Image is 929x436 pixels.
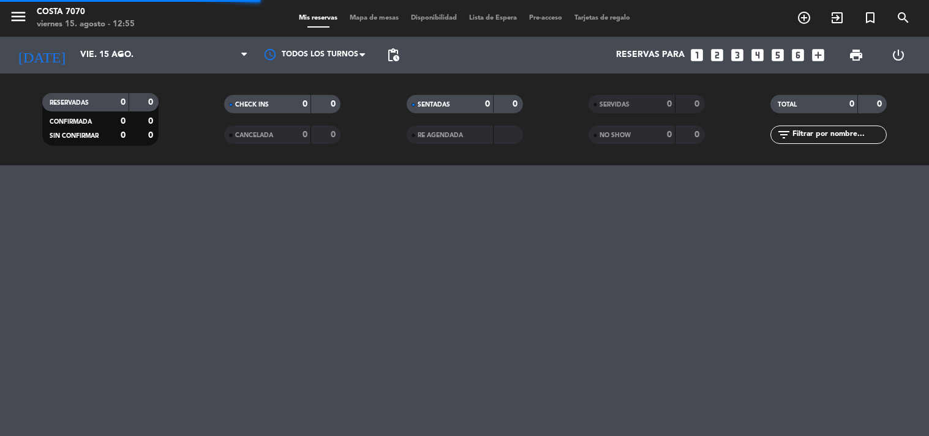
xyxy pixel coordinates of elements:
strong: 0 [694,100,702,108]
div: Costa 7070 [37,6,135,18]
strong: 0 [148,117,156,126]
span: Reservas para [616,50,685,60]
i: exit_to_app [830,10,844,25]
strong: 0 [303,130,307,139]
i: looks_one [689,47,705,63]
span: SIN CONFIRMAR [50,133,99,139]
strong: 0 [694,130,702,139]
span: SENTADAS [418,102,450,108]
button: menu [9,7,28,30]
span: Lista de Espera [463,15,523,21]
span: CANCELADA [235,132,273,138]
span: Mapa de mesas [344,15,405,21]
div: LOG OUT [878,37,920,73]
i: [DATE] [9,42,74,69]
strong: 0 [849,100,854,108]
span: pending_actions [386,48,401,62]
i: looks_two [709,47,725,63]
strong: 0 [485,100,490,108]
span: Pre-acceso [523,15,568,21]
strong: 0 [331,100,338,108]
i: menu [9,7,28,26]
span: print [849,48,863,62]
i: add_box [810,47,826,63]
i: looks_3 [729,47,745,63]
i: looks_4 [750,47,765,63]
span: CONFIRMADA [50,119,92,125]
i: arrow_drop_down [114,48,129,62]
strong: 0 [331,130,338,139]
div: viernes 15. agosto - 12:55 [37,18,135,31]
i: power_settings_new [891,48,906,62]
strong: 0 [877,100,884,108]
span: TOTAL [778,102,797,108]
i: filter_list [777,127,791,142]
strong: 0 [303,100,307,108]
strong: 0 [121,131,126,140]
i: search [896,10,911,25]
strong: 0 [121,117,126,126]
input: Filtrar por nombre... [791,128,886,141]
span: Mis reservas [293,15,344,21]
span: NO SHOW [600,132,631,138]
i: looks_5 [770,47,786,63]
i: add_circle_outline [797,10,811,25]
strong: 0 [667,100,672,108]
strong: 0 [513,100,520,108]
strong: 0 [148,131,156,140]
strong: 0 [121,98,126,107]
span: RESERVADAS [50,100,89,106]
span: Tarjetas de regalo [568,15,636,21]
strong: 0 [148,98,156,107]
span: CHECK INS [235,102,269,108]
span: RE AGENDADA [418,132,463,138]
i: turned_in_not [863,10,878,25]
span: SERVIDAS [600,102,630,108]
i: looks_6 [790,47,806,63]
strong: 0 [667,130,672,139]
span: Disponibilidad [405,15,463,21]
